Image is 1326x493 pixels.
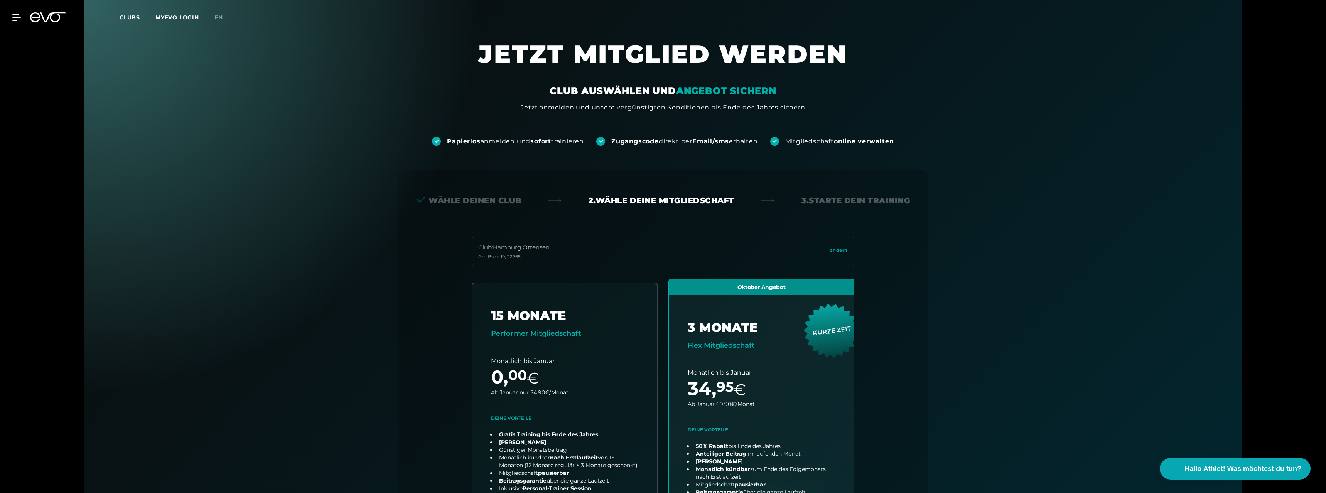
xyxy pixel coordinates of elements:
[785,137,894,146] div: Mitgliedschaft
[432,39,894,85] h1: JETZT MITGLIED WERDEN
[692,138,729,145] strong: Email/sms
[1160,458,1311,480] button: Hallo Athlet! Was möchtest du tun?
[447,137,584,146] div: anmelden und trainieren
[120,13,155,21] a: Clubs
[1184,464,1301,474] span: Hallo Athlet! Was möchtest du tun?
[155,14,199,21] a: MYEVO LOGIN
[611,138,659,145] strong: Zugangscode
[550,85,776,97] div: CLUB AUSWÄHLEN UND
[214,14,223,21] span: en
[214,13,232,22] a: en
[120,14,140,21] span: Clubs
[478,243,550,252] div: Club : Hamburg Ottensen
[589,195,734,206] div: 2. Wähle deine Mitgliedschaft
[801,195,910,206] div: 3. Starte dein Training
[676,85,776,96] em: ANGEBOT SICHERN
[611,137,757,146] div: direkt per erhalten
[521,103,805,112] div: Jetzt anmelden und unsere vergünstigten Konditionen bis Ende des Jahres sichern
[530,138,551,145] strong: sofort
[834,138,894,145] strong: online verwalten
[830,247,848,256] a: ändern
[447,138,480,145] strong: Papierlos
[830,247,848,254] span: ändern
[416,195,521,206] div: Wähle deinen Club
[478,254,550,260] div: Am Born 19 , 22765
